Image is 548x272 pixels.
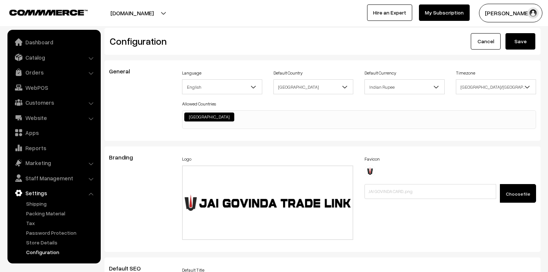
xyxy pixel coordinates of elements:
[182,79,262,94] span: English
[471,33,501,50] a: Cancel
[456,70,475,76] label: Timezone
[182,80,262,94] span: English
[419,4,470,21] a: My Subscription
[273,70,303,76] label: Default Country
[182,156,191,162] label: Logo
[9,66,98,79] a: Orders
[9,96,98,109] a: Customers
[24,200,98,208] a: Shipping
[364,70,396,76] label: Default Currency
[9,51,98,64] a: Catalog
[184,113,234,121] li: India
[24,238,98,246] a: Store Details
[365,80,444,94] span: Indian Rupee
[367,4,412,21] a: Hire an Expert
[182,70,201,76] label: Language
[479,4,542,22] button: [PERSON_NAME]…
[505,33,535,50] button: Save
[364,79,445,94] span: Indian Rupee
[506,191,530,197] span: Choose file
[364,156,380,162] label: Favicon
[9,81,98,94] a: WebPOS
[527,7,539,19] img: user
[9,111,98,124] a: Website
[182,101,216,107] label: Allowed Countries
[9,141,98,155] a: Reports
[9,126,98,139] a: Apps
[456,79,536,94] span: Asia/Kolkata
[24,248,98,256] a: Configuration
[109,67,139,75] span: General
[9,171,98,185] a: Staff Management
[9,35,98,49] a: Dashboard
[364,184,496,199] input: JAI GOVINDA CARD..png
[456,80,536,94] span: Asia/Kolkata
[9,10,88,15] img: COMMMERCE
[84,4,180,22] button: [DOMAIN_NAME]
[110,35,317,47] h2: Configuration
[9,156,98,170] a: Marketing
[364,165,376,177] img: 17200095479028JAI-GOVINDA-CARD.png
[9,186,98,200] a: Settings
[24,219,98,227] a: Tax
[24,229,98,237] a: Password Protection
[109,154,142,161] span: Branding
[9,7,75,16] a: COMMMERCE
[274,80,353,94] span: India
[109,265,150,272] span: Default SEO
[273,79,354,94] span: India
[24,209,98,217] a: Packing Material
